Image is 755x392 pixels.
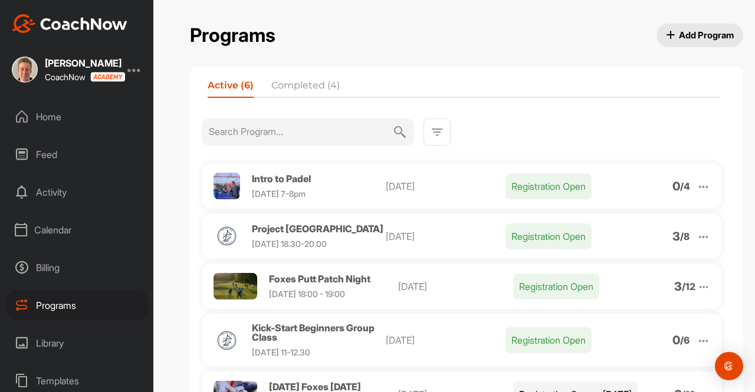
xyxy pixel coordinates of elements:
[6,140,148,169] div: Feed
[214,173,240,199] img: Profile picture
[6,215,148,245] div: Calendar
[680,335,690,345] p: / 6
[398,279,513,294] p: [DATE]
[252,223,383,235] span: Project [GEOGRAPHIC_DATA]
[214,327,240,354] img: Profile picture
[209,118,393,144] input: Search Program...
[672,232,680,241] p: 3
[672,335,680,345] p: 0
[697,334,710,348] img: arrow_down
[505,327,592,353] p: Registration Open
[682,282,695,291] p: / 12
[208,78,254,97] li: Active (6)
[430,125,444,139] img: svg+xml;base64,PHN2ZyB3aWR0aD0iMjQiIGhlaWdodD0iMjQiIHZpZXdCb3g9IjAgMCAyNCAyNCIgZmlsbD0ibm9uZSIgeG...
[666,29,734,41] span: Add Program
[386,229,505,243] p: [DATE]
[505,173,592,199] p: Registration Open
[6,102,148,131] div: Home
[45,58,122,68] div: [PERSON_NAME]
[269,273,370,285] span: Foxes Putt Patch Night
[12,57,38,83] img: square_671929e7c239306c2926c0650905e94a.jpg
[680,182,690,191] p: / 4
[12,14,127,33] img: CoachNow
[715,352,743,380] div: Open Intercom Messenger
[656,24,744,47] button: Add Program
[680,232,690,241] p: / 8
[6,253,148,282] div: Billing
[6,328,148,358] div: Library
[271,78,340,97] li: Completed (4)
[252,347,310,357] span: [DATE] 11-12.30
[90,72,125,82] img: CoachNow acadmey
[386,179,505,193] p: [DATE]
[6,177,148,207] div: Activity
[252,173,311,185] span: Intro to Padel
[697,281,710,294] img: arrow_down
[393,118,407,146] img: svg+xml;base64,PHN2ZyB3aWR0aD0iMjQiIGhlaWdodD0iMjQiIHZpZXdCb3g9IjAgMCAyNCAyNCIgZmlsbD0ibm9uZSIgeG...
[45,72,122,82] div: CoachNow
[252,189,306,199] span: [DATE] 7-8pm
[252,239,327,249] span: [DATE] 18.30-20.00
[697,180,710,193] img: arrow_down
[214,273,257,299] img: Profile picture
[674,282,682,291] p: 3
[505,223,592,249] p: Registration Open
[672,182,680,191] p: 0
[190,24,275,47] h2: Programs
[513,274,599,299] p: Registration Open
[252,322,375,343] span: Kick-Start Beginners Group Class
[6,291,148,320] div: Programs
[269,289,345,299] span: [DATE] 18:00 - 19:00
[214,223,240,249] img: Profile picture
[697,230,710,243] img: arrow_down
[386,333,505,347] p: [DATE]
